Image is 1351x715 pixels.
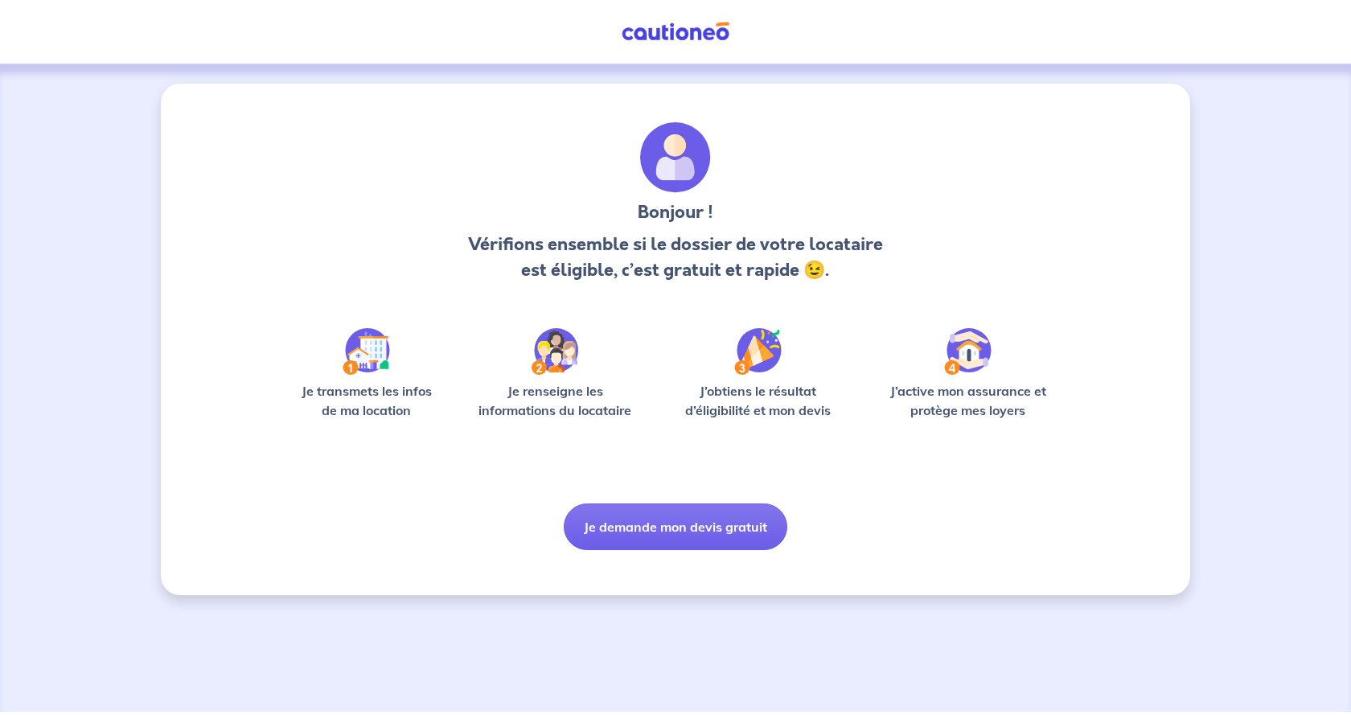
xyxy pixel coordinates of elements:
img: archivate [640,122,711,193]
img: /static/f3e743aab9439237c3e2196e4328bba9/Step-3.svg [734,328,782,375]
p: J’active mon assurance et protège mes loyers [874,381,1061,420]
h3: Bonjour ! [463,199,887,225]
img: Cautioneo [615,22,736,42]
p: Je renseigne les informations du locataire [469,381,642,420]
img: /static/c0a346edaed446bb123850d2d04ad552/Step-2.svg [532,328,578,375]
button: Je demande mon devis gratuit [564,503,787,550]
p: J’obtiens le résultat d’éligibilité et mon devis [667,381,849,420]
p: Vérifions ensemble si le dossier de votre locataire est éligible, c’est gratuit et rapide 😉. [463,232,887,283]
img: /static/bfff1cf634d835d9112899e6a3df1a5d/Step-4.svg [944,328,992,375]
p: Je transmets les infos de ma location [289,381,443,420]
img: /static/90a569abe86eec82015bcaae536bd8e6/Step-1.svg [343,328,390,375]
